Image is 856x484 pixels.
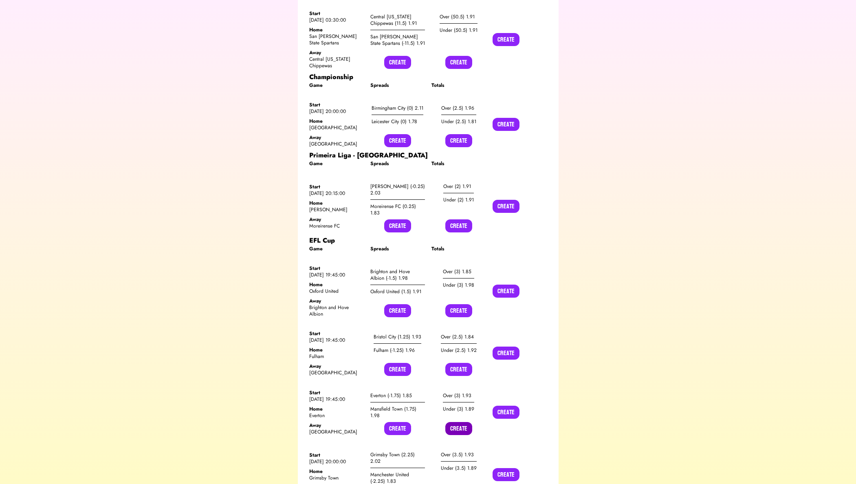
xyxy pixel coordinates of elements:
div: Oxford United (1.5) 1.91 [370,285,425,298]
div: [DATE] 19:45:00 [309,337,364,343]
div: Grimsby Town [309,475,364,481]
div: [GEOGRAPHIC_DATA] [309,429,364,435]
button: Create [384,219,411,232]
div: Over (2.5) 1.84 [441,330,477,344]
div: Under (2.5) 1.81 [441,115,476,128]
button: Create [493,200,519,213]
div: [DATE] 20:00:00 [309,108,364,115]
div: Totals [431,82,486,88]
button: Create [384,304,411,317]
div: Everton (-1.75) 1.85 [370,389,425,402]
button: Create [445,363,472,376]
div: Home [309,200,364,206]
div: Home [309,347,364,353]
div: Start [309,10,364,17]
button: Create [384,363,411,376]
div: Away [309,422,364,429]
div: Under (3) 1.98 [443,278,474,292]
div: [GEOGRAPHIC_DATA] [309,369,364,376]
div: [DATE] 03:30:00 [309,17,364,23]
button: Create [384,422,411,435]
div: [DATE] 19:45:00 [309,272,364,278]
div: Central [US_STATE] Chippewas (11.5) 1.91 [370,10,425,30]
div: Brighton and Hove Albion (-1.5) 1.98 [370,265,425,285]
button: Create [445,304,472,317]
div: [GEOGRAPHIC_DATA] [309,141,364,147]
div: Under (2.5) 1.92 [441,344,477,357]
div: Start [309,389,364,396]
div: Over (2.5) 1.96 [441,102,476,115]
div: Fulham [309,353,364,360]
div: Oxford United [309,288,364,294]
div: Game [309,160,364,167]
div: Primeira Liga - [GEOGRAPHIC_DATA] [309,150,547,160]
button: Create [445,134,472,147]
div: Under (2) 1.91 [443,193,474,206]
div: Away [309,298,364,304]
div: Home [309,118,364,124]
div: [DATE] 19:45:00 [309,396,364,402]
div: Under (3) 1.89 [443,402,474,415]
div: Away [309,134,364,141]
button: Create [493,468,519,481]
div: Leicester City (0) 1.78 [372,115,423,128]
button: Create [493,33,519,46]
div: [PERSON_NAME] (-0.25) 2.03 [370,180,425,200]
button: Create [445,56,472,69]
button: Create [445,422,472,435]
div: Fulham (-1.25) 1.96 [374,344,421,357]
div: Away [309,49,364,56]
div: Start [309,183,364,190]
div: [DATE] 20:15:00 [309,190,364,197]
div: Away [309,216,364,223]
div: Home [309,406,364,412]
div: Home [309,27,364,33]
div: Spreads [370,82,425,88]
div: [GEOGRAPHIC_DATA] [309,124,364,131]
div: Totals [431,160,486,167]
div: San [PERSON_NAME] State Spartans (-11.5) 1.91 [370,30,425,50]
button: Create [493,347,519,360]
button: Create [493,118,519,131]
div: Brighton and Hove Albion [309,304,364,317]
div: Championship [309,72,547,82]
div: Start [309,452,364,458]
button: Create [384,56,411,69]
div: Spreads [370,160,425,167]
div: Over (3.5) 1.93 [441,448,477,462]
div: [PERSON_NAME] [309,206,364,213]
button: Create [445,219,472,232]
div: Start [309,330,364,337]
div: Start [309,265,364,272]
div: Birmingham City (0) 2.11 [372,102,423,115]
div: Spreads [370,245,425,252]
div: Mansfield Town (1.75) 1.98 [370,402,425,422]
div: Over (3) 1.93 [443,389,474,402]
div: Over (50.5) 1.91 [440,10,478,24]
div: Bristol City (1.25) 1.93 [374,330,421,344]
div: Central [US_STATE] Chippewas [309,56,364,69]
div: Home [309,468,364,475]
div: Over (2) 1.91 [443,180,474,193]
div: Totals [431,245,486,252]
div: Grimsby Town (2.25) 2.02 [370,448,425,468]
div: Game [309,245,364,252]
div: Moreirense FC [309,223,364,229]
div: Game [309,82,364,88]
div: [DATE] 20:00:00 [309,458,364,465]
button: Create [493,285,519,298]
div: Everton [309,412,364,419]
div: Away [309,363,364,369]
div: Over (3) 1.85 [443,265,474,278]
div: Start [309,102,364,108]
div: Moreirense FC (0.25) 1.83 [370,200,425,219]
div: Under (3.5) 1.89 [441,462,477,475]
div: Under (50.5) 1.91 [440,24,478,37]
div: Home [309,281,364,288]
button: Create [493,406,519,419]
div: EFL Cup [309,236,547,245]
div: San [PERSON_NAME] State Spartans [309,33,364,46]
button: Create [384,134,411,147]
